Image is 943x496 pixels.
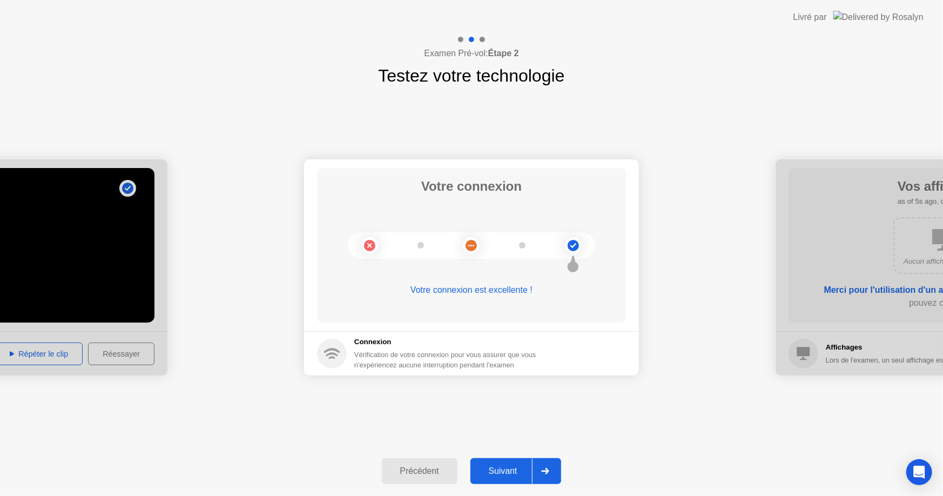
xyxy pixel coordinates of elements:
[382,458,457,484] button: Précédent
[488,49,519,58] b: Étape 2
[833,11,924,23] img: Delivered by Rosalyn
[424,47,518,60] h4: Examen Pré-vol:
[354,350,537,370] div: Vérification de votre connexion pour vous assurer que vous n'expériencez aucune interruption pend...
[317,284,626,297] div: Votre connexion est excellente !
[474,466,533,476] div: Suivant
[385,466,454,476] div: Précédent
[470,458,562,484] button: Suivant
[906,459,932,485] div: Open Intercom Messenger
[378,63,564,89] h1: Testez votre technologie
[354,337,537,347] h5: Connexion
[793,11,827,24] div: Livré par
[421,177,522,196] h1: Votre connexion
